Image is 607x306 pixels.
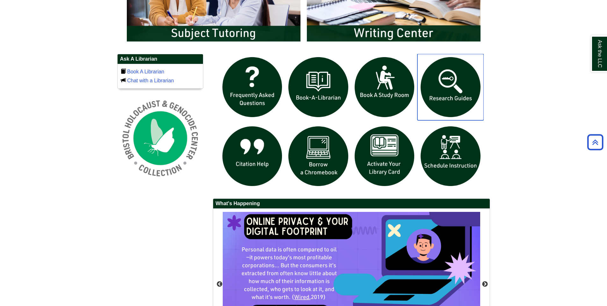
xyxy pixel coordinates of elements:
[213,199,490,209] h2: What's Happening
[127,78,174,83] a: Chat with a Librarian
[417,54,484,120] img: Research Guides icon links to research guides web page
[482,281,488,287] button: Next
[417,123,484,190] img: For faculty. Schedule Library Instruction icon links to form.
[585,138,605,146] a: Back to Top
[219,123,285,190] img: citation help icon links to citation help guide page
[127,69,164,74] a: Book A Librarian
[216,281,223,287] button: Previous
[219,54,285,120] img: frequently asked questions
[351,123,418,190] img: activate Library Card icon links to form to activate student ID into library card
[117,95,203,181] img: Holocaust and Genocide Collection
[118,54,203,64] h2: Ask A Librarian
[219,54,484,192] div: slideshow
[285,123,351,190] img: Borrow a chromebook icon links to the borrow a chromebook web page
[351,54,418,120] img: book a study room icon links to book a study room web page
[285,54,351,120] img: Book a Librarian icon links to book a librarian web page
